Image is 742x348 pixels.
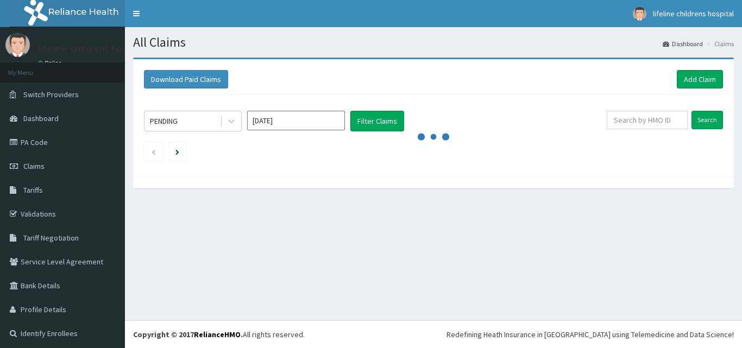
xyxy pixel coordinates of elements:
img: User Image [5,33,30,57]
svg: audio-loading [417,121,450,153]
div: PENDING [150,116,178,126]
a: RelianceHMO [194,330,241,339]
span: Tariffs [23,185,43,195]
span: lifeline childrens hospital [653,9,734,18]
button: Filter Claims [350,111,404,131]
h1: All Claims [133,35,734,49]
span: Tariff Negotiation [23,233,79,243]
span: Claims [23,161,45,171]
span: Switch Providers [23,90,79,99]
a: Online [38,59,64,67]
p: lifeline childrens hospital [38,44,146,54]
input: Search by HMO ID [607,111,688,129]
input: Search [691,111,723,129]
img: User Image [633,7,646,21]
footer: All rights reserved. [125,320,742,348]
a: Dashboard [663,39,703,48]
button: Download Paid Claims [144,70,228,88]
div: Redefining Heath Insurance in [GEOGRAPHIC_DATA] using Telemedicine and Data Science! [447,329,734,340]
a: Previous page [151,147,156,156]
input: Select Month and Year [247,111,345,130]
strong: Copyright © 2017 . [133,330,243,339]
li: Claims [704,39,734,48]
span: Dashboard [23,113,59,123]
a: Add Claim [677,70,723,88]
a: Next page [175,147,179,156]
